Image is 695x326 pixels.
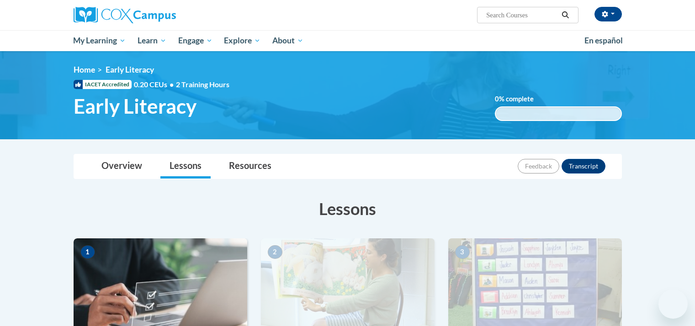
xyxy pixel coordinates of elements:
span: IACET Accredited [74,80,132,89]
span: Early Literacy [74,94,196,118]
span: 2 Training Hours [176,80,229,89]
span: 2 [268,245,282,259]
span: 0 [495,95,499,103]
h3: Lessons [74,197,622,220]
a: Explore [218,30,266,51]
span: Learn [138,35,166,46]
span: 0.20 CEUs [134,79,176,89]
span: 1 [80,245,95,259]
a: Home [74,65,95,74]
span: Explore [224,35,260,46]
span: Early Literacy [106,65,154,74]
a: Learn [132,30,172,51]
div: Main menu [60,30,636,51]
input: Search Courses [485,10,558,21]
a: En español [578,31,629,50]
span: En español [584,36,623,45]
a: Lessons [160,154,211,179]
a: My Learning [68,30,132,51]
img: Cox Campus [74,7,176,23]
span: 3 [455,245,470,259]
span: My Learning [73,35,126,46]
span: Engage [178,35,212,46]
label: % complete [495,94,547,104]
button: Feedback [518,159,559,174]
button: Search [558,10,572,21]
span: About [272,35,303,46]
a: Engage [172,30,218,51]
a: Resources [220,154,281,179]
button: Account Settings [594,7,622,21]
a: Cox Campus [74,7,247,23]
a: Overview [92,154,151,179]
span: • [170,80,174,89]
iframe: Button to launch messaging window [658,289,688,319]
a: About [266,30,309,51]
button: Transcript [562,159,605,174]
